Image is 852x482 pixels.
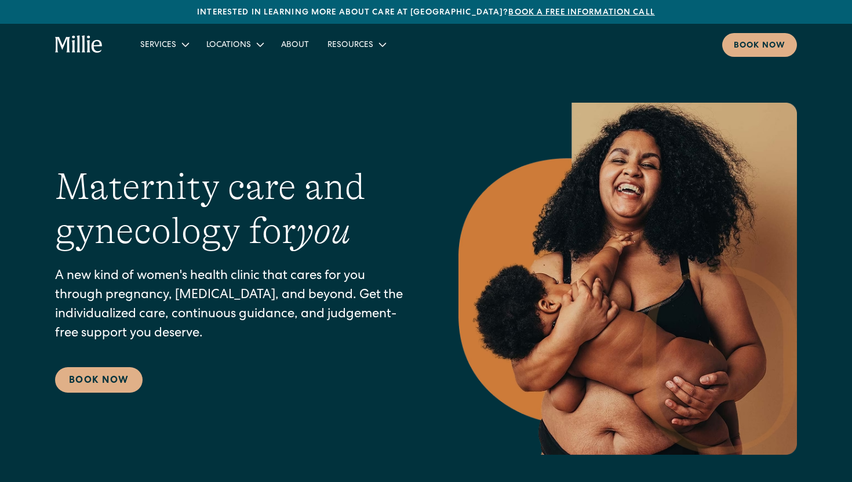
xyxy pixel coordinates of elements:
[140,39,176,52] div: Services
[327,39,373,52] div: Resources
[55,35,103,54] a: home
[458,103,797,455] img: Smiling mother with her baby in arms, celebrating body positivity and the nurturing bond of postp...
[296,210,351,252] em: you
[722,33,797,57] a: Book now
[55,165,412,254] h1: Maternity care and gynecology for
[206,39,251,52] div: Locations
[508,9,654,17] a: Book a free information call
[734,40,785,52] div: Book now
[272,35,318,54] a: About
[55,367,143,393] a: Book Now
[318,35,394,54] div: Resources
[197,35,272,54] div: Locations
[55,267,412,344] p: A new kind of women's health clinic that cares for you through pregnancy, [MEDICAL_DATA], and bey...
[131,35,197,54] div: Services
